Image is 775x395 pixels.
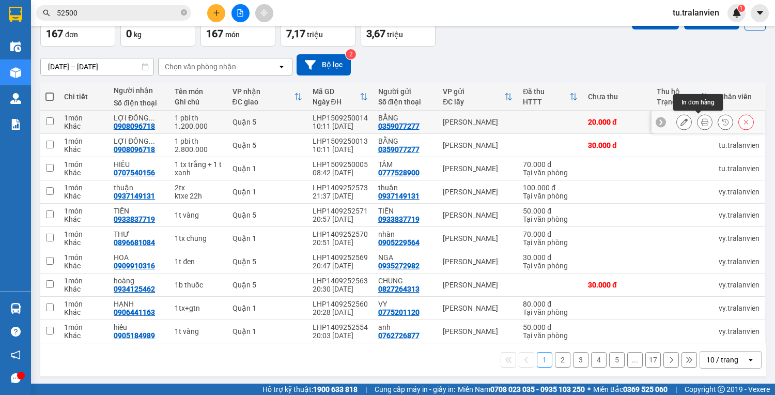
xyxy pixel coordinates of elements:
div: Khác [64,215,103,223]
div: Quận 1 [233,188,302,196]
button: Khối lượng0kg [120,9,195,47]
img: solution-icon [10,119,21,130]
span: ... [149,114,155,122]
div: VY [378,300,433,308]
div: 70.000 đ [523,160,578,169]
span: tu.tralanvien [664,6,727,19]
div: LHP1409252560 [313,300,368,308]
div: Quận 5 [233,257,302,266]
span: plus [213,9,220,17]
div: TIÊN [114,207,164,215]
div: Nhân viên [719,93,760,101]
img: warehouse-icon [10,41,21,52]
div: Tại văn phòng [523,308,578,316]
div: 1 món [64,277,103,285]
div: Quận 5 [233,141,302,149]
button: Bộ lọc [297,54,351,75]
div: 1 món [64,323,103,331]
div: LHP1409252569 [313,253,368,262]
div: CHUNG [378,277,433,285]
div: 1t vàng [175,327,222,336]
div: Quận 5 [233,118,302,126]
div: 1 pbi th 2.800.000 [175,137,222,154]
div: 1t đen [175,257,222,266]
div: 0908096718 [114,145,155,154]
div: 1 món [64,137,103,145]
button: 1 [537,352,552,368]
div: 20:30 [DATE] [313,285,368,293]
span: | [675,384,677,395]
div: Khác [64,192,103,200]
div: Quận 1 [233,327,302,336]
div: 30.000 đ [588,281,646,289]
img: warehouse-icon [10,303,21,314]
div: Chọn văn phòng nhận [165,62,236,72]
div: LHP1509250013 [313,137,368,145]
div: LHP1409252571 [313,207,368,215]
div: 1 pbi th 1.200.000 [175,114,222,130]
span: copyright [718,386,725,393]
div: LHP1409252570 [313,230,368,238]
div: 21:37 [DATE] [313,192,368,200]
div: vy.tralanvien [719,281,760,289]
div: [PERSON_NAME] [443,257,513,266]
div: THƯ [114,230,164,238]
div: 0775201120 [378,308,420,316]
div: [PERSON_NAME] [443,188,513,196]
div: ĐC lấy [443,98,504,106]
button: 17 [645,352,661,368]
div: BẰNG [378,114,433,122]
div: Chưa thu [588,93,646,101]
div: 20.000 đ [588,118,646,126]
div: 0905184989 [114,331,155,340]
div: 0937149131 [378,192,420,200]
sup: 2 [346,49,356,59]
div: Số điện thoại [114,99,164,107]
div: Khác [64,122,103,130]
div: 10:11 [DATE] [313,145,368,154]
th: Toggle SortBy [227,83,307,111]
div: LHP1409252554 [313,323,368,331]
div: LỢI ĐÔNG NAM [114,114,164,122]
div: Ghi chú [175,98,222,106]
strong: 0369 525 060 [623,385,668,393]
div: 0934125462 [114,285,155,293]
div: In đơn hàng [673,94,723,111]
div: Khác [64,238,103,247]
strong: 0708 023 035 - 0935 103 250 [490,385,585,393]
button: 4 [591,352,607,368]
button: aim [255,4,273,22]
div: Tại văn phòng [523,192,578,200]
div: VP nhận [233,87,294,96]
button: ... [627,352,643,368]
div: 100.000 đ [523,184,578,192]
div: HTTT [523,98,569,106]
div: 20:47 [DATE] [313,262,368,270]
div: 1 tx trắng + 1 t xanh [175,160,222,177]
div: Khác [64,331,103,340]
span: Cung cấp máy in - giấy in: [375,384,455,395]
span: aim [260,9,268,17]
div: Quận 5 [233,211,302,219]
div: 50.000 đ [523,323,578,331]
div: Số điện thoại [378,98,433,106]
button: caret-down [751,4,769,22]
img: warehouse-icon [10,67,21,78]
div: 0359077277 [378,122,420,130]
div: HIẾU [114,160,164,169]
div: 0777528900 [378,169,420,177]
div: Chi tiết [64,93,103,101]
div: hiếu [114,323,164,331]
div: 20:57 [DATE] [313,215,368,223]
div: Quận 1 [233,164,302,173]
span: file-add [237,9,244,17]
div: Sửa đơn hàng [676,114,692,130]
span: Miền Bắc [593,384,668,395]
span: đơn [65,31,78,39]
div: [PERSON_NAME] [443,327,513,336]
div: Trạng thái [657,98,700,106]
div: 50.000 đ [523,207,578,215]
input: Tìm tên, số ĐT hoặc mã đơn [57,7,179,19]
button: 3 [573,352,588,368]
img: warehouse-icon [10,93,21,104]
